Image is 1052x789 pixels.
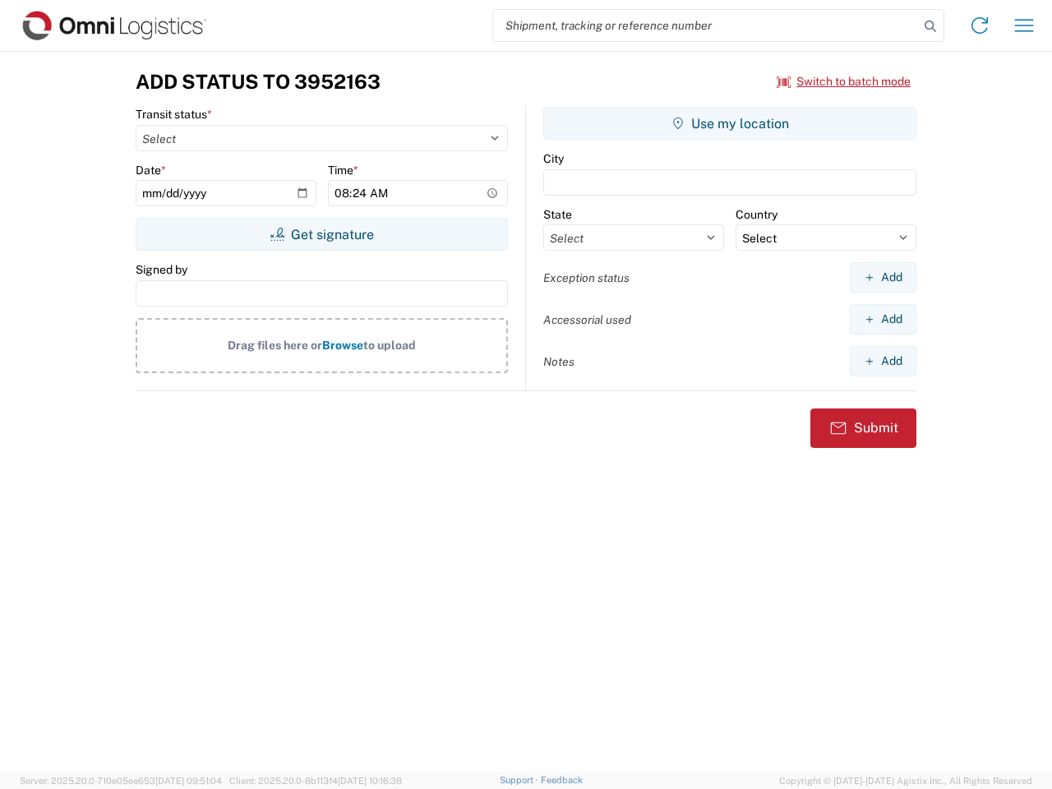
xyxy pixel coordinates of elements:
[541,775,583,785] a: Feedback
[543,270,630,285] label: Exception status
[229,776,402,786] span: Client: 2025.20.0-8b113f4
[736,207,777,222] label: Country
[543,107,916,140] button: Use my location
[850,346,916,376] button: Add
[500,775,541,785] a: Support
[779,773,1032,788] span: Copyright © [DATE]-[DATE] Agistix Inc., All Rights Reserved
[136,107,212,122] label: Transit status
[850,262,916,293] button: Add
[777,68,911,95] button: Switch to batch mode
[322,339,363,352] span: Browse
[543,354,574,369] label: Notes
[338,776,402,786] span: [DATE] 10:16:38
[810,408,916,448] button: Submit
[328,163,358,178] label: Time
[493,10,919,41] input: Shipment, tracking or reference number
[155,776,222,786] span: [DATE] 09:51:04
[543,312,631,327] label: Accessorial used
[136,163,166,178] label: Date
[363,339,416,352] span: to upload
[543,207,572,222] label: State
[20,776,222,786] span: Server: 2025.20.0-710e05ee653
[543,151,564,166] label: City
[136,70,381,94] h3: Add Status to 3952163
[136,262,187,277] label: Signed by
[850,304,916,335] button: Add
[228,339,322,352] span: Drag files here or
[136,218,508,251] button: Get signature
